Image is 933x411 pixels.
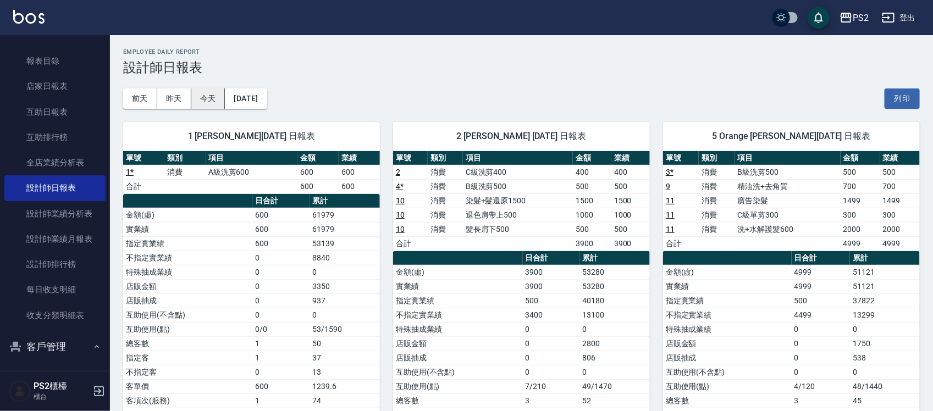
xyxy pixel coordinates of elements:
[835,7,873,29] button: PS2
[792,351,851,365] td: 0
[136,131,367,142] span: 1 [PERSON_NAME][DATE] 日報表
[850,293,920,308] td: 37822
[850,322,920,336] td: 0
[792,322,851,336] td: 0
[792,251,851,265] th: 日合計
[123,308,253,322] td: 互助使用(不含點)
[735,165,841,179] td: B級洗剪500
[841,151,880,165] th: 金額
[663,393,792,408] td: 總客數
[792,279,851,293] td: 4999
[393,265,523,279] td: 金額(虛)
[579,322,650,336] td: 0
[310,351,380,365] td: 37
[663,151,699,165] th: 單號
[573,222,611,236] td: 500
[393,151,428,165] th: 單號
[393,279,523,293] td: 實業績
[310,308,380,322] td: 0
[123,151,164,165] th: 單號
[396,196,405,205] a: 10
[579,365,650,379] td: 0
[123,60,920,75] h3: 設計師日報表
[853,11,869,25] div: PS2
[396,210,405,219] a: 10
[206,151,297,165] th: 項目
[463,179,573,193] td: B級洗剪500
[393,351,523,365] td: 店販抽成
[663,293,792,308] td: 指定實業績
[573,165,611,179] td: 400
[253,393,310,408] td: 1
[663,236,699,251] td: 合計
[4,150,106,175] a: 全店業績分析表
[123,151,380,194] table: a dense table
[841,222,880,236] td: 2000
[735,179,841,193] td: 精油洗+去角質
[310,251,380,265] td: 8840
[123,88,157,109] button: 前天
[850,351,920,365] td: 538
[123,293,253,308] td: 店販抽成
[880,208,920,222] td: 300
[699,151,735,165] th: 類別
[123,393,253,408] td: 客項次(服務)
[523,322,580,336] td: 0
[13,10,45,24] img: Logo
[310,279,380,293] td: 3350
[428,151,462,165] th: 類別
[666,210,675,219] a: 11
[123,379,253,393] td: 客單價
[792,308,851,322] td: 4499
[573,179,611,193] td: 500
[735,193,841,208] td: 廣告染髮
[885,88,920,109] button: 列印
[579,251,650,265] th: 累計
[611,208,650,222] td: 1000
[699,222,735,236] td: 消費
[393,308,523,322] td: 不指定實業績
[579,279,650,293] td: 53280
[393,293,523,308] td: 指定實業績
[310,365,380,379] td: 13
[463,165,573,179] td: C級洗剪400
[393,393,523,408] td: 總客數
[880,222,920,236] td: 2000
[523,351,580,365] td: 0
[225,88,267,109] button: [DATE]
[663,379,792,393] td: 互助使用(點)
[523,265,580,279] td: 3900
[4,226,106,252] a: 設計師業績月報表
[463,208,573,222] td: 退色肩帶上500
[841,179,880,193] td: 700
[579,293,650,308] td: 40180
[523,279,580,293] td: 3900
[34,392,90,402] p: 櫃台
[253,379,310,393] td: 600
[611,151,650,165] th: 業績
[206,165,297,179] td: A級洗剪600
[253,351,310,365] td: 1
[310,236,380,251] td: 53139
[663,279,792,293] td: 實業績
[699,179,735,193] td: 消費
[792,265,851,279] td: 4999
[850,279,920,293] td: 51121
[4,74,106,99] a: 店家日報表
[4,365,106,390] a: 客戶列表
[406,131,637,142] span: 2 [PERSON_NAME] [DATE] 日報表
[253,308,310,322] td: 0
[123,251,253,265] td: 不指定實業績
[877,8,920,28] button: 登出
[792,393,851,408] td: 3
[850,393,920,408] td: 45
[611,193,650,208] td: 1500
[393,322,523,336] td: 特殊抽成業績
[573,236,611,251] td: 3900
[579,379,650,393] td: 49/1470
[841,193,880,208] td: 1499
[310,208,380,222] td: 61979
[4,332,106,361] button: 客戶管理
[523,308,580,322] td: 3400
[253,279,310,293] td: 0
